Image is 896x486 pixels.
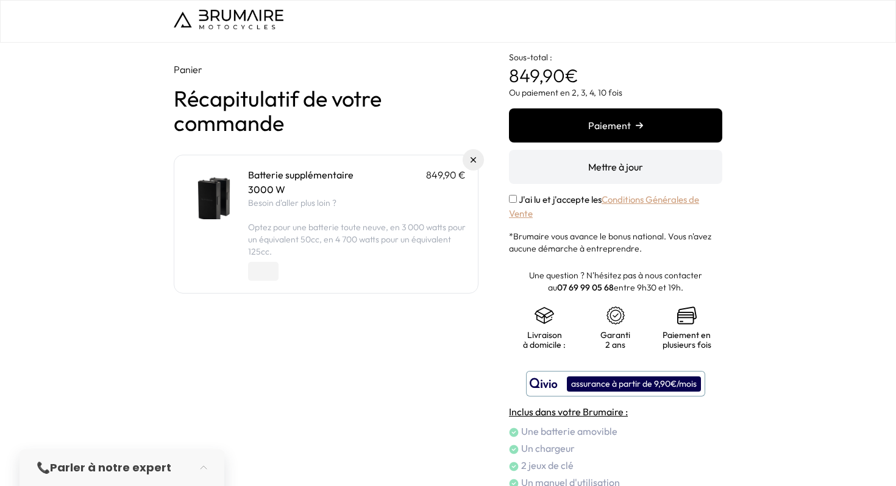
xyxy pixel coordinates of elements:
[521,330,568,350] p: Livraison à domicile :
[174,86,478,135] h1: Récapitulatif de votre commande
[663,330,711,350] p: Paiement en plusieurs fois
[174,10,283,29] img: Logo de Brumaire
[567,376,701,392] div: assurance à partir de 9,90€/mois
[509,150,722,184] button: Mettre à jour
[509,52,552,63] span: Sous-total :
[509,445,519,454] img: check.png
[509,86,722,99] p: Ou paiement en 2, 3, 4, 10 fois
[248,222,466,257] span: Optez pour une batterie toute neuve, en 3 000 watts pour un équivalent 50cc, en 4 700 watts pour ...
[509,428,519,437] img: check.png
[248,169,354,181] a: Batterie supplémentaire
[557,282,614,293] a: 07 69 99 05 68
[509,269,722,294] p: Une question ? N'hésitez pas à nous contacter au entre 9h30 et 19h.
[509,108,722,143] button: Paiement
[535,306,554,325] img: shipping.png
[509,462,519,471] img: check.png
[509,441,722,456] li: Un chargeur
[526,371,705,396] button: assurance à partir de 9,90€/mois
[592,330,639,350] p: Garanti 2 ans
[509,43,722,86] p: €
[248,182,466,197] p: 3000 W
[509,64,565,87] span: 849,90
[677,306,697,325] img: credit-cards.png
[509,458,722,473] li: 2 jeux de clé
[471,157,476,163] img: Supprimer du panier
[509,424,722,438] li: Une batterie amovible
[636,122,643,129] img: right-arrow.png
[509,194,699,219] label: J'ai lu et j'accepte les
[606,306,625,325] img: certificat-de-garantie.png
[835,429,884,474] iframe: Gorgias live chat messenger
[426,167,466,182] p: 849,90 €
[174,62,478,77] p: Panier
[509,230,722,255] p: *Brumaire vous avance le bonus national. Vous n'avez aucune démarche à entreprendre.
[187,167,238,219] img: Batterie supplémentaire - 3000 W
[530,376,558,391] img: logo qivio
[509,194,699,219] a: Conditions Générales de Vente
[509,404,722,419] h4: Inclus dans votre Brumaire :
[248,197,336,208] span: Besoin d'aller plus loin ?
